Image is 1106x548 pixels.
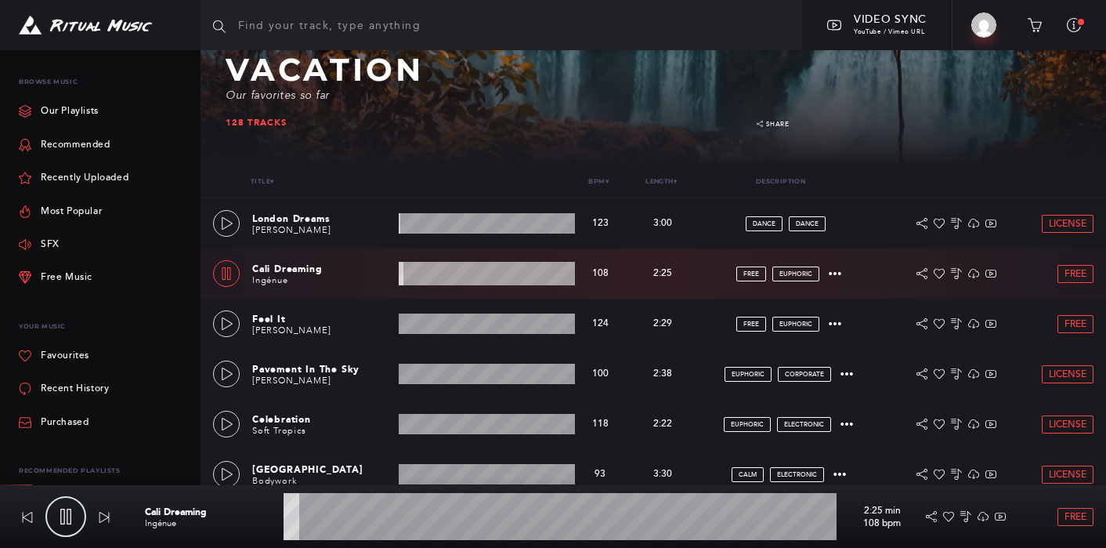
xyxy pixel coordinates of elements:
[854,13,927,26] span: Video Sync
[631,267,694,281] p: 2:25
[731,421,764,428] span: euphoric
[252,212,392,226] p: London Dreams
[732,371,764,378] span: euphoric
[631,417,694,431] p: 2:22
[19,194,102,227] a: Most Popular
[19,458,188,484] div: Recommended Playlists
[779,270,812,278] span: euphoric
[581,419,619,430] p: 118
[226,52,796,88] h2: Vacation
[784,421,824,428] span: electronic
[674,178,677,185] span: ▾
[743,270,759,278] span: FREE
[1064,269,1086,279] span: Free
[736,267,766,281] a: FREE
[19,406,89,439] a: Purchased
[854,28,924,35] span: YouTube / Vimeo URL
[252,275,288,285] a: Ingénue
[19,228,60,261] a: SFX
[581,469,619,480] p: 93
[252,463,392,477] p: [GEOGRAPHIC_DATA]
[252,262,392,276] p: Cali Dreaming
[19,314,188,339] p: Your Music
[252,412,392,426] p: Celebration
[605,178,609,185] span: ▾
[19,95,99,128] a: Our Playlists
[270,178,273,185] span: ▾
[252,362,392,376] p: Pavement In The Sky
[19,161,128,194] a: Recently Uploaded
[631,367,694,381] p: 2:38
[251,177,273,185] a: Title
[753,220,775,227] span: dance
[757,121,790,128] a: Share
[145,518,176,528] a: Ingénue
[777,471,817,478] span: electronic
[843,504,901,518] p: 2:25 min
[19,261,92,294] a: Free Music
[226,118,750,128] div: 128 tracks
[1049,219,1086,229] span: License
[779,321,812,328] span: euphoric
[252,312,392,326] p: Feel It
[252,225,331,235] a: [PERSON_NAME]
[1049,369,1086,379] span: License
[581,368,619,379] p: 100
[19,16,152,35] img: Ritual Music
[19,339,89,372] a: Favourites
[631,216,694,230] p: 3:00
[1064,319,1086,329] span: Free
[581,268,619,279] p: 108
[226,89,330,102] span: Our favorites so far
[692,178,869,185] p: Description
[743,321,759,328] span: FREE
[971,13,996,38] img: Michael Brewer
[785,371,824,378] span: corporate
[843,518,901,529] p: 108 bpm
[588,177,609,185] a: Bpm
[1064,512,1086,522] span: Free
[739,471,757,478] span: calm
[19,129,110,161] a: Recommended
[796,220,819,227] span: dance
[581,218,619,229] p: 123
[736,317,766,332] a: FREE
[145,505,277,519] p: Cali Dreaming
[645,177,677,185] a: Length
[631,467,694,481] p: 3:30
[252,426,306,436] a: Soft Tropics
[581,318,619,329] p: 124
[252,325,331,336] a: [PERSON_NAME]
[252,376,331,386] a: [PERSON_NAME]
[631,317,694,331] p: 2:29
[1049,419,1086,430] span: License
[252,476,296,486] a: Bodywork
[19,372,109,405] a: Recent History
[19,69,188,95] p: Browse Music
[1049,470,1086,480] span: License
